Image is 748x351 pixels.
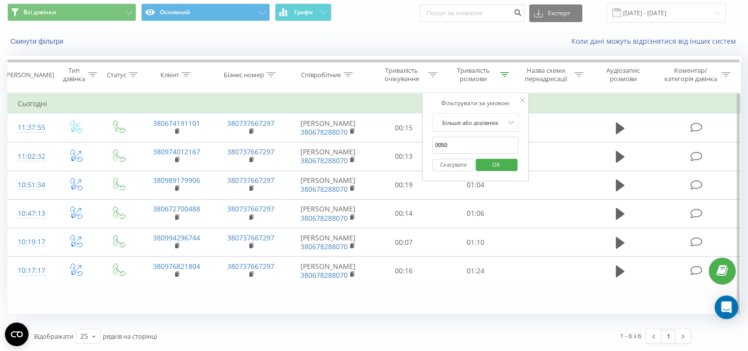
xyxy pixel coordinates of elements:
[368,257,440,285] td: 00:16
[301,71,341,79] div: Співробітник
[227,118,274,128] a: 380737667297
[449,66,498,83] div: Тривалість розмови
[227,262,274,271] a: 380737667297
[482,157,510,172] span: OK
[107,71,126,79] div: Статус
[432,137,519,154] input: 00:00
[288,142,368,171] td: [PERSON_NAME]
[227,175,274,185] a: 380737667297
[368,228,440,257] td: 00:07
[300,127,348,137] a: 380678288070
[440,171,511,199] td: 01:04
[288,199,368,228] td: [PERSON_NAME]
[300,184,348,194] a: 380678288070
[141,3,270,21] button: Основний
[288,257,368,285] td: [PERSON_NAME]
[661,329,676,343] a: 1
[661,66,719,83] div: Коментар/категорія дзвінка
[368,142,440,171] td: 00:13
[368,171,440,199] td: 00:19
[432,159,474,171] button: Скасувати
[153,175,200,185] a: 380989179906
[153,233,200,242] a: 380994296744
[529,4,582,22] button: Експорт
[288,114,368,142] td: [PERSON_NAME]
[153,147,200,156] a: 380974012167
[300,156,348,165] a: 380678288070
[275,3,331,21] button: Графік
[4,71,54,79] div: [PERSON_NAME]
[18,261,44,280] div: 10:17:17
[571,36,741,46] a: Коли дані можуть відрізнятися вiд інших систем
[620,331,641,341] div: 1 - 6 з 6
[153,204,200,213] a: 380672700488
[440,199,511,228] td: 01:06
[62,66,85,83] div: Тип дзвінка
[8,94,741,114] td: Сьогодні
[368,114,440,142] td: 00:15
[5,322,29,346] button: Open CMP widget
[432,98,519,108] div: Фільтрувати за умовою
[420,4,524,22] input: Пошук за номером
[24,8,56,16] span: Всі дзвінки
[34,332,73,341] span: Відображати
[227,147,274,156] a: 380737667297
[288,228,368,257] td: [PERSON_NAME]
[300,213,348,223] a: 380678288070
[294,9,313,16] span: Графік
[227,204,274,213] a: 380737667297
[440,257,511,285] td: 01:24
[476,159,517,171] button: OK
[377,66,426,83] div: Тривалість очікування
[715,295,738,319] div: Open Intercom Messenger
[18,233,44,252] div: 10:19:17
[368,199,440,228] td: 00:14
[160,71,179,79] div: Клієнт
[288,171,368,199] td: [PERSON_NAME]
[18,147,44,166] div: 11:02:32
[300,270,348,280] a: 380678288070
[18,204,44,223] div: 10:47:13
[7,37,68,46] button: Скинути фільтри
[153,262,200,271] a: 380976821804
[7,3,136,21] button: Всі дзвінки
[103,332,157,341] span: рядків на сторінці
[300,242,348,251] a: 380678288070
[224,71,264,79] div: Бізнес номер
[18,118,44,137] div: 11:37:55
[595,66,652,83] div: Аудіозапис розмови
[153,118,200,128] a: 380674191101
[80,331,88,341] div: 25
[440,228,511,257] td: 01:10
[18,175,44,195] div: 10:51:34
[227,233,274,242] a: 380737667297
[520,66,572,83] div: Назва схеми переадресації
